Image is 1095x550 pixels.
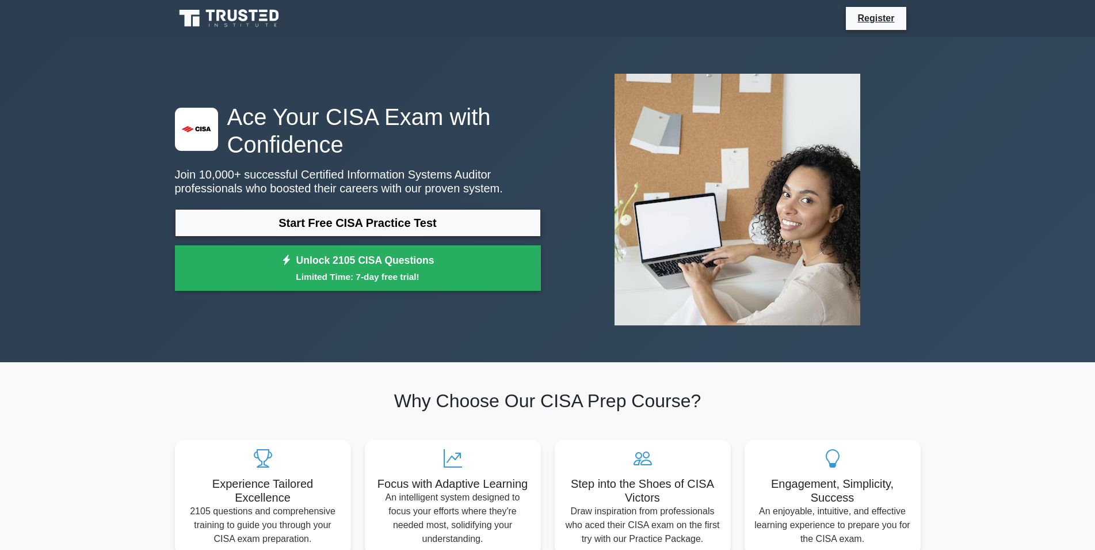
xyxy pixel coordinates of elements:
[184,477,342,505] h5: Experience Tailored Excellence
[374,491,532,546] p: An intelligent system designed to focus your efforts where they're needed most, solidifying your ...
[175,245,541,291] a: Unlock 2105 CISA QuestionsLimited Time: 7-day free trial!
[189,270,526,283] small: Limited Time: 7-day free trial!
[175,103,541,158] h1: Ace Your CISA Exam with Confidence
[175,168,541,195] p: Join 10,000+ successful Certified Information Systems Auditor professionals who boosted their car...
[754,505,911,546] p: An enjoyable, intuitive, and effective learning experience to prepare you for the CISA exam.
[564,477,722,505] h5: Step into the Shoes of CISA Victors
[374,477,532,491] h5: Focus with Adaptive Learning
[184,505,342,546] p: 2105 questions and comprehensive training to guide you through your CISA exam preparation.
[175,390,921,412] h2: Why Choose Our CISA Prep Course?
[175,209,541,237] a: Start Free CISA Practice Test
[754,477,911,505] h5: Engagement, Simplicity, Success
[564,505,722,546] p: Draw inspiration from professionals who aced their CISA exam on the first try with our Practice P...
[850,11,901,25] a: Register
